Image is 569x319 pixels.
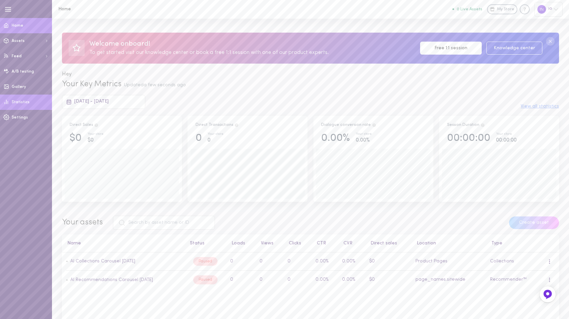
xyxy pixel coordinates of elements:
span: Track how your session duration increase once users engage with your Assets [480,123,485,127]
span: Gallery [12,85,26,89]
span: Feed [12,54,22,58]
button: CTR [313,241,326,246]
span: Direct Sales are the result of users clicking on a product and then purchasing the exact same pro... [94,123,99,127]
button: Name [64,241,81,246]
td: 0 [256,271,284,289]
div: To get started visit our knowledge center or book a free 1:1 session with one of our product expe... [89,49,415,57]
div: Your store [496,133,517,136]
button: Create asset [509,216,559,229]
td: 0.00% [311,252,338,271]
td: 0 [284,271,311,289]
button: Views [258,241,274,246]
a: AI Recommendations Carousel [DATE] [68,277,153,282]
td: 0.00% [338,252,365,271]
a: AI Recommendations Carousel [DATE] [70,277,153,282]
div: Your store [208,133,224,136]
span: Your Key Metrics [62,80,122,88]
span: My Store [497,7,514,13]
img: Feedback Button [543,289,553,299]
div: Welcome onboard! [89,39,415,49]
div: Your store [356,133,372,136]
div: Direct Transactions [196,122,239,128]
button: Location [413,241,436,246]
a: AI Collections Carousel [DATE] [70,259,135,264]
div: $0 [88,136,104,145]
div: Paused [193,257,218,266]
div: Knowledge center [520,4,530,14]
span: [DATE] - [DATE] [74,99,109,104]
span: Home [12,24,23,28]
div: 00:00:00 [496,136,517,145]
a: Knowledge center [486,42,542,55]
span: Your assets [62,218,103,226]
div: IG [534,2,563,16]
div: 0.00% [356,136,372,145]
div: Your store [88,133,104,136]
span: page_names.sitewide [415,277,465,282]
td: 0.00% [338,271,365,289]
span: Collections [490,259,514,264]
div: 0 [196,133,202,144]
td: 0 [226,252,256,271]
span: Updated a few seconds ago [124,83,186,88]
a: Free 1:1 session [420,42,482,55]
span: Statistics [12,100,30,104]
button: CVR [340,241,352,246]
input: Search by asset name or ID [113,216,215,230]
button: Type [488,241,502,246]
td: 0 [226,271,256,289]
button: 0 Live Assets [452,7,482,11]
span: A/B testing [12,70,34,74]
div: 00:00:00 [447,133,490,144]
div: Session Duration [447,122,485,128]
button: Clicks [285,241,301,246]
div: Direct Sales [70,122,99,128]
span: Recommender™ [490,277,527,282]
span: • [66,259,68,264]
td: 0 [284,252,311,271]
a: My Store [487,4,517,14]
a: AI Collections Carousel [DATE] [68,259,135,264]
td: $0 [365,252,411,271]
button: Loads [228,241,245,246]
td: 0.00% [311,271,338,289]
span: Assets [12,39,25,43]
button: View all statistics [521,104,559,109]
span: Total transactions from users who clicked on a product through Dialogue assets, and purchased the... [234,123,239,127]
span: Product Pages [415,259,447,264]
button: Direct sales [367,241,397,246]
div: Dialogue conversion rate [321,122,376,128]
a: 0 Live Assets [452,7,487,12]
td: 0 [256,252,284,271]
span: Settings [12,116,28,120]
h1: Home [58,7,168,12]
span: The percentage of users who interacted with one of Dialogue`s assets and ended up purchasing in t... [372,123,376,127]
div: $0 [70,133,82,144]
span: • [66,277,68,282]
div: 0.00% [321,133,350,144]
div: Paused [193,275,218,284]
span: Hey [62,72,72,77]
div: 0 [208,136,224,145]
button: Status [187,241,205,246]
td: $0 [365,271,411,289]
